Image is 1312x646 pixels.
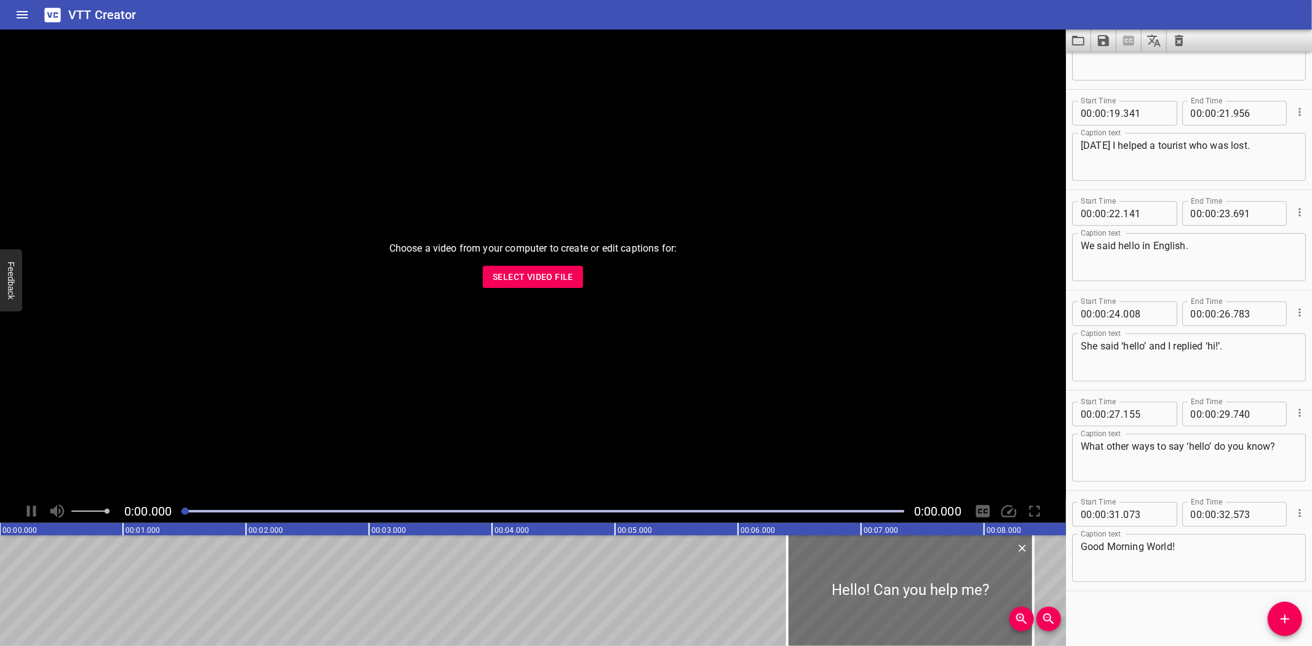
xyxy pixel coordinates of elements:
input: 00 [1081,502,1092,527]
button: Zoom Out [1036,607,1061,631]
div: Playback Speed [997,500,1020,523]
span: : [1203,502,1205,527]
span: . [1121,301,1123,326]
input: 00 [1205,502,1217,527]
text: 00:07.000 [864,526,898,535]
span: Current Time [124,504,172,519]
button: Cue Options [1292,104,1308,120]
span: . [1231,402,1233,426]
input: 32 [1219,502,1231,527]
text: 00:02.000 [248,526,283,535]
input: 27 [1109,402,1121,426]
input: 00 [1095,201,1107,226]
svg: Clear captions [1172,33,1187,48]
h6: VTT Creator [68,5,137,25]
text: 00:04.000 [495,526,529,535]
input: 00 [1205,101,1217,126]
input: 956 [1233,101,1278,126]
span: : [1203,201,1205,226]
textarea: We said hello in English. [1081,240,1297,275]
span: : [1217,402,1219,426]
textarea: [DATE] I helped a tourist who was lost. [1081,140,1297,175]
button: Delete [1014,540,1030,556]
text: 00:03.000 [372,526,406,535]
div: Hide/Show Captions [971,500,995,523]
span: . [1121,402,1123,426]
input: 00 [1095,502,1107,527]
svg: Load captions from file [1071,33,1086,48]
span: : [1217,101,1219,126]
input: 19 [1109,101,1121,126]
input: 00 [1095,101,1107,126]
div: Cue Options [1292,196,1306,228]
div: Cue Options [1292,96,1306,128]
span: : [1217,201,1219,226]
span: : [1092,101,1095,126]
div: Cue Options [1292,397,1306,429]
span: : [1092,301,1095,326]
span: : [1107,301,1109,326]
span: : [1203,402,1205,426]
input: 29 [1219,402,1231,426]
div: Play progress [181,510,904,512]
p: Choose a video from your computer to create or edit captions for: [389,241,677,256]
span: : [1217,502,1219,527]
input: 22 [1109,201,1121,226]
span: . [1121,101,1123,126]
text: 00:06.000 [741,526,775,535]
span: . [1231,301,1233,326]
span: : [1217,301,1219,326]
input: 341 [1123,101,1168,126]
input: 073 [1123,502,1168,527]
input: 740 [1233,402,1278,426]
input: 26 [1219,301,1231,326]
div: Cue Options [1292,297,1306,329]
input: 00 [1081,402,1092,426]
input: 00 [1081,201,1092,226]
button: Add Cue [1268,602,1302,636]
span: : [1203,301,1205,326]
textarea: What other ways to say ‘hello’ do you know? [1081,441,1297,476]
button: Cue Options [1292,505,1308,521]
input: 691 [1233,201,1278,226]
button: Translate captions [1142,30,1167,52]
button: Clear captions [1167,30,1191,52]
textarea: She said ‘hello’ and I replied ‘hi!’. [1081,340,1297,375]
input: 573 [1233,502,1278,527]
input: 00 [1205,301,1217,326]
button: Select Video File [483,266,583,289]
input: 00 [1191,101,1203,126]
button: Load captions from file [1066,30,1091,52]
input: 00 [1191,402,1203,426]
span: . [1231,502,1233,527]
input: 155 [1123,402,1168,426]
button: Cue Options [1292,405,1308,421]
input: 21 [1219,101,1231,126]
input: 008 [1123,301,1168,326]
input: 24 [1109,301,1121,326]
span: Select a video in the pane to the left, then you can automatically extract captions. [1116,30,1142,52]
svg: Save captions to file [1096,33,1111,48]
input: 00 [1081,101,1092,126]
text: 00:08.000 [987,526,1021,535]
span: : [1092,502,1095,527]
input: 00 [1191,502,1203,527]
button: Cue Options [1292,305,1308,321]
input: 00 [1205,402,1217,426]
input: 00 [1081,301,1092,326]
text: 00:05.000 [618,526,652,535]
input: 783 [1233,301,1278,326]
input: 00 [1095,402,1107,426]
textarea: Where is the Gold Souk? [1081,39,1297,74]
span: : [1092,402,1095,426]
span: : [1107,502,1109,527]
text: 00:00.000 [2,526,37,535]
input: 141 [1123,201,1168,226]
button: Save captions to file [1091,30,1116,52]
input: 00 [1095,301,1107,326]
div: Cue Options [1292,497,1306,529]
text: 00:01.000 [125,526,160,535]
span: . [1231,201,1233,226]
span: : [1203,101,1205,126]
input: 23 [1219,201,1231,226]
